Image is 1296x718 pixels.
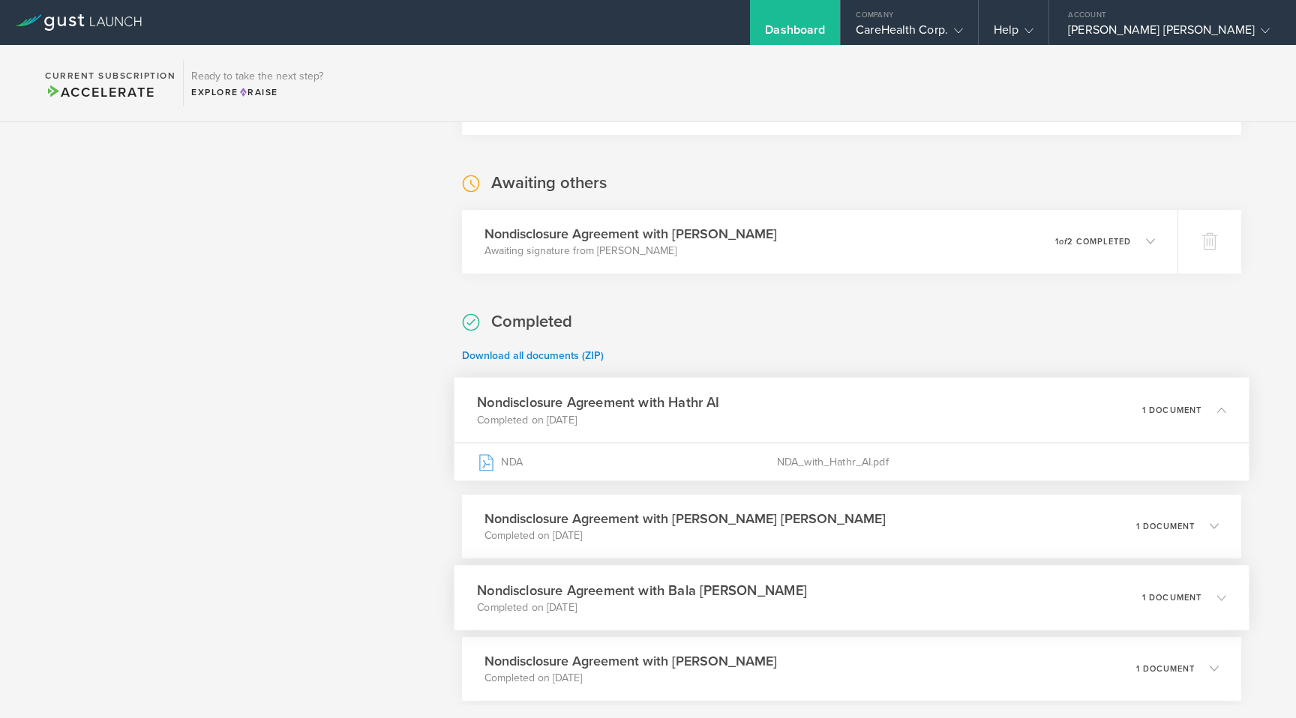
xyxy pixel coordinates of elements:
[477,392,719,412] h3: Nondisclosure Agreement with Hathr AI
[1221,646,1296,718] iframe: Chat Widget
[462,349,604,362] a: Download all documents (ZIP)
[1055,238,1131,246] p: 1 2 completed
[45,71,175,80] h2: Current Subscription
[776,443,1225,480] div: NDA_with_Hathr_AI.pdf
[477,443,777,480] div: NDA
[191,71,323,82] h3: Ready to take the next step?
[491,172,607,194] h2: Awaiting others
[994,22,1033,45] div: Help
[1136,665,1195,673] p: 1 document
[484,671,777,686] p: Completed on [DATE]
[484,244,777,259] p: Awaiting signature from [PERSON_NAME]
[183,60,331,106] div: Ready to take the next step?ExploreRaise
[477,412,719,427] p: Completed on [DATE]
[477,600,807,615] p: Completed on [DATE]
[1136,522,1195,531] p: 1 document
[1068,22,1270,45] div: [PERSON_NAME] [PERSON_NAME]
[191,85,323,99] div: Explore
[484,509,886,528] h3: Nondisclosure Agreement with [PERSON_NAME] [PERSON_NAME]
[45,84,154,100] span: Accelerate
[238,87,278,97] span: Raise
[1059,237,1067,247] em: of
[1142,593,1202,601] p: 1 document
[484,224,777,244] h3: Nondisclosure Agreement with [PERSON_NAME]
[856,22,963,45] div: CareHealth Corp.
[477,580,807,600] h3: Nondisclosure Agreement with Bala [PERSON_NAME]
[1142,405,1202,414] p: 1 document
[484,528,886,543] p: Completed on [DATE]
[765,22,825,45] div: Dashboard
[484,651,777,671] h3: Nondisclosure Agreement with [PERSON_NAME]
[491,311,572,333] h2: Completed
